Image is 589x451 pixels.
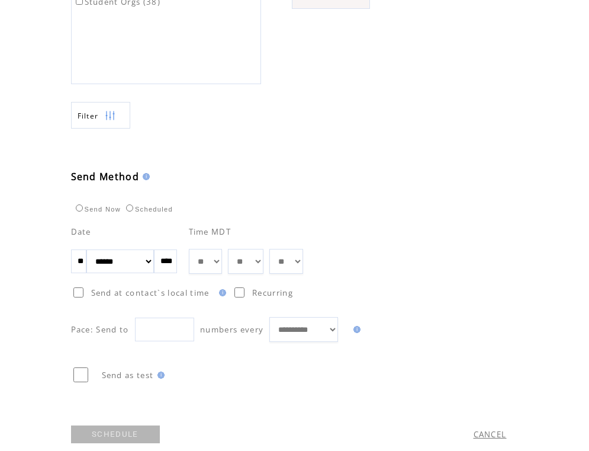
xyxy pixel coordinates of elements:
[215,289,226,296] img: help.gif
[91,287,210,298] span: Send at contact`s local time
[102,370,154,380] span: Send as test
[71,324,129,335] span: Pace: Send to
[71,426,160,443] a: SCHEDULE
[78,111,99,121] span: Show filters
[71,226,91,237] span: Date
[71,102,130,129] a: Filter
[200,324,263,335] span: numbers every
[76,204,83,212] input: Send Now
[105,103,115,129] img: filters.png
[154,372,165,379] img: help.gif
[189,226,231,237] span: Time MDT
[350,326,361,333] img: help.gif
[252,287,293,298] span: Recurring
[474,429,507,440] a: CANCEL
[71,170,140,183] span: Send Method
[139,173,150,180] img: help.gif
[123,206,173,213] label: Scheduled
[126,204,133,212] input: Scheduled
[73,206,121,213] label: Send Now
